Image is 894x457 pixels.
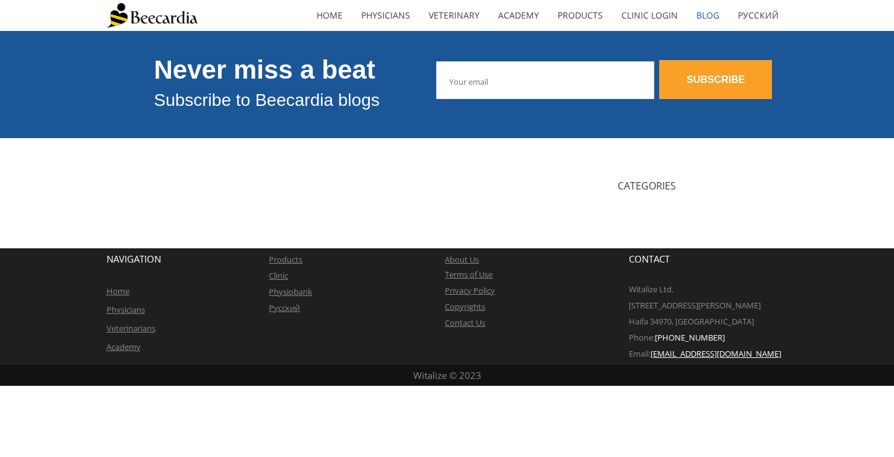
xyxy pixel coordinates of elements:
a: Physicians [107,304,145,315]
span: Email: [629,348,651,359]
span: NAVIGATION [107,253,161,265]
span: Never miss a beat [154,55,375,84]
img: Beecardia [107,3,198,28]
a: Terms of Use [445,269,493,280]
a: SUBSCRIBE [659,60,772,99]
a: [EMAIL_ADDRESS][DOMAIN_NAME] [651,348,781,359]
span: Phone: [629,332,655,343]
span: [STREET_ADDRESS][PERSON_NAME] [629,300,761,311]
input: Your email [436,61,654,99]
span: CONTACT [629,253,670,265]
a: Veterinary [419,1,489,30]
a: P [269,254,274,265]
span: Subscribe to Beecardia blogs [154,90,380,110]
span: Haifa 34970, [GEOGRAPHIC_DATA] [629,316,754,327]
a: Products [548,1,612,30]
a: roducts [274,254,302,265]
a: Home [107,285,129,297]
a: Privacy Policy [445,285,495,296]
a: Academy [107,341,141,352]
a: home [307,1,352,30]
a: Clinic Login [612,1,687,30]
a: Русский [729,1,788,30]
span: Witalize © 2023 [413,369,481,381]
a: Physiobank [269,286,312,297]
a: About Us [445,254,479,265]
a: Русский [269,302,300,313]
a: Contact Us [445,317,485,328]
span: Witalize Ltd. [629,284,673,295]
span: CATEGORIES [618,179,676,193]
a: Veterinarians [107,323,156,334]
a: Copyrights [445,301,485,312]
a: Clinic [269,270,288,281]
a: Blog [687,1,729,30]
span: [PHONE_NUMBER] [655,332,725,343]
a: Academy [489,1,548,30]
a: Physicians [352,1,419,30]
